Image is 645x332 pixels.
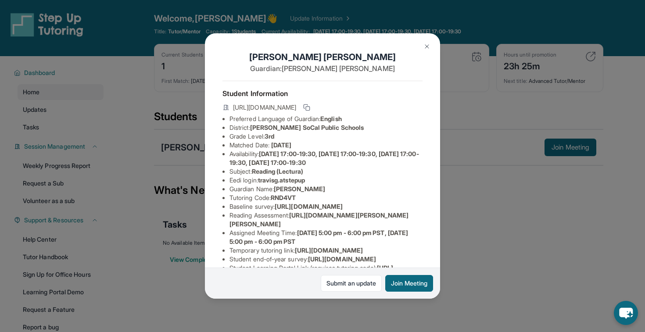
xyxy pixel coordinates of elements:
[229,202,423,211] li: Baseline survey :
[229,211,409,228] span: [URL][DOMAIN_NAME][PERSON_NAME][PERSON_NAME]
[321,275,382,292] a: Submit an update
[229,176,423,185] li: Eedi login :
[275,203,343,210] span: [URL][DOMAIN_NAME]
[229,132,423,141] li: Grade Level:
[614,301,638,325] button: chat-button
[229,228,423,246] li: Assigned Meeting Time :
[229,229,408,245] span: [DATE] 5:00 pm - 6:00 pm PST, [DATE] 5:00 pm - 6:00 pm PST
[271,141,291,149] span: [DATE]
[229,193,423,202] li: Tutoring Code :
[229,264,423,281] li: Student Learning Portal Link (requires tutoring code) :
[229,211,423,228] li: Reading Assessment :
[229,141,423,150] li: Matched Date:
[229,185,423,193] li: Guardian Name :
[252,168,303,175] span: Reading (Lectura)
[229,114,423,123] li: Preferred Language of Guardian:
[258,176,305,184] span: travisg.atstepup
[423,43,430,50] img: Close Icon
[295,246,363,254] span: [URL][DOMAIN_NAME]
[271,194,296,201] span: RND4VT
[229,255,423,264] li: Student end-of-year survey :
[222,51,423,63] h1: [PERSON_NAME] [PERSON_NAME]
[229,150,419,166] span: [DATE] 17:00-19:30, [DATE] 17:00-19:30, [DATE] 17:00-19:30, [DATE] 17:00-19:30
[229,167,423,176] li: Subject :
[265,132,274,140] span: 3rd
[222,63,423,74] p: Guardian: [PERSON_NAME] [PERSON_NAME]
[320,115,342,122] span: English
[233,103,296,112] span: [URL][DOMAIN_NAME]
[274,185,325,193] span: [PERSON_NAME]
[229,150,423,167] li: Availability:
[385,275,433,292] button: Join Meeting
[222,88,423,99] h4: Student Information
[229,123,423,132] li: District:
[229,246,423,255] li: Temporary tutoring link :
[301,102,312,113] button: Copy link
[308,255,376,263] span: [URL][DOMAIN_NAME]
[250,124,364,131] span: [PERSON_NAME] SoCal Public Schools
